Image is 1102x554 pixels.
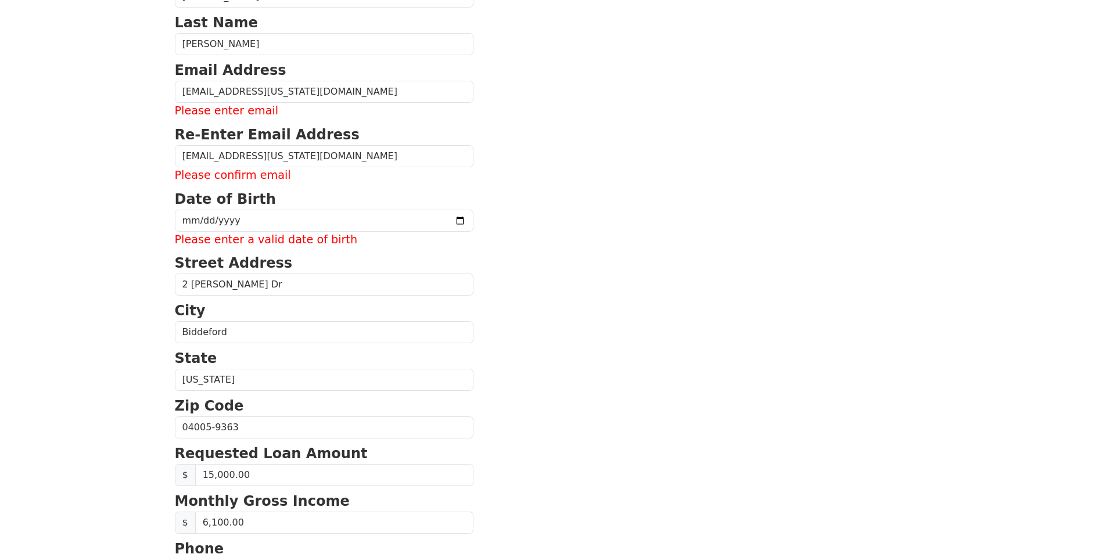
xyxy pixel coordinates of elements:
strong: Email Address [175,62,286,78]
label: Please enter email [175,103,473,120]
strong: City [175,303,206,319]
span: $ [175,512,196,534]
input: Last Name [175,33,473,55]
input: Monthly Gross Income [195,512,473,534]
input: City [175,321,473,343]
strong: Street Address [175,255,293,271]
strong: State [175,350,217,366]
input: Email Address [175,81,473,103]
span: $ [175,464,196,486]
strong: Date of Birth [175,191,276,207]
input: Requested Loan Amount [195,464,473,486]
input: Zip Code [175,416,473,438]
strong: Last Name [175,15,258,31]
strong: Requested Loan Amount [175,445,368,462]
input: Street Address [175,274,473,296]
strong: Zip Code [175,398,244,414]
label: Please confirm email [175,167,473,184]
strong: Re-Enter Email Address [175,127,360,143]
label: Please enter a valid date of birth [175,232,473,249]
p: Monthly Gross Income [175,491,473,512]
input: Re-Enter Email Address [175,145,473,167]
